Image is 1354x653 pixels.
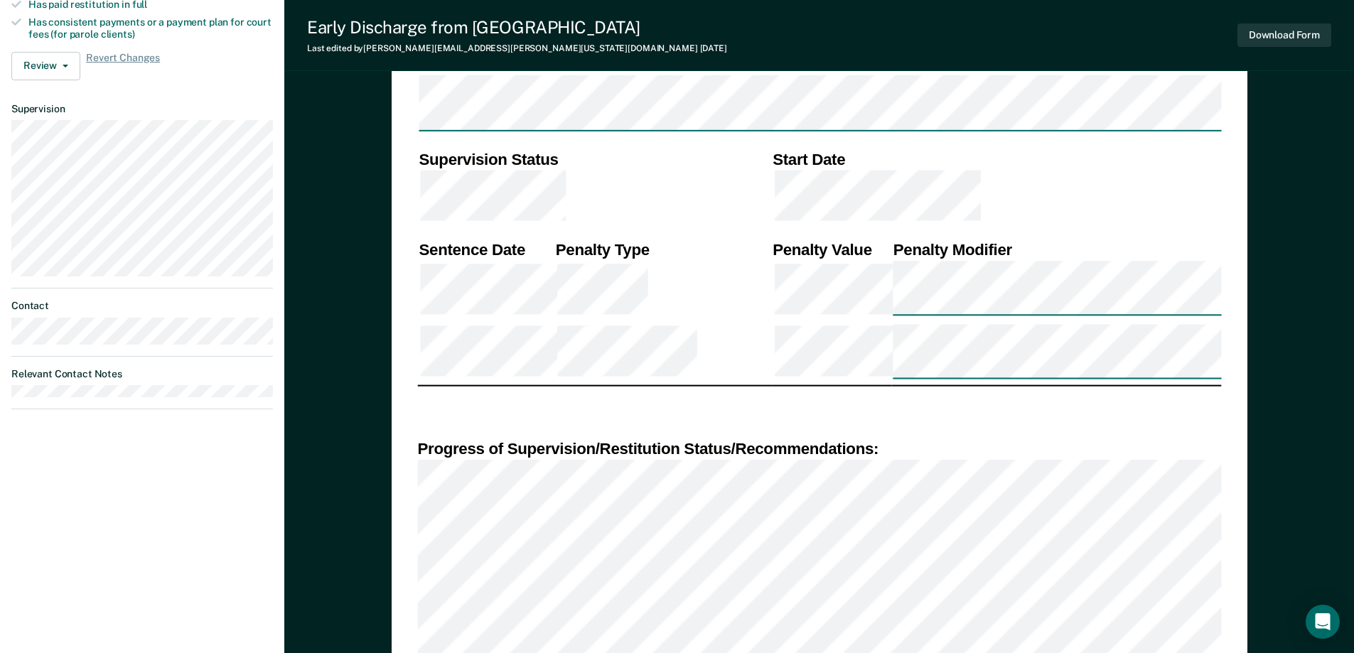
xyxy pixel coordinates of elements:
th: Penalty Modifier [891,239,1221,259]
span: clients) [101,28,135,40]
th: Penalty Type [554,239,770,259]
dt: Contact [11,300,273,312]
th: Supervision Status [417,149,771,169]
th: Penalty Value [771,239,892,259]
button: Review [11,52,80,80]
span: [DATE] [700,43,727,53]
dt: Relevant Contact Notes [11,368,273,380]
div: Early Discharge from [GEOGRAPHIC_DATA] [307,17,727,38]
div: Open Intercom Messenger [1306,605,1340,639]
button: Download Form [1237,23,1331,47]
div: Last edited by [PERSON_NAME][EMAIL_ADDRESS][PERSON_NAME][US_STATE][DOMAIN_NAME] [307,43,727,53]
div: Has consistent payments or a payment plan for court fees (for parole [28,16,273,41]
th: Start Date [771,149,1221,169]
div: Progress of Supervision/Restitution Status/Recommendations: [417,439,1221,460]
span: Revert Changes [86,52,160,80]
dt: Supervision [11,103,273,115]
th: Sentence Date [417,239,554,259]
